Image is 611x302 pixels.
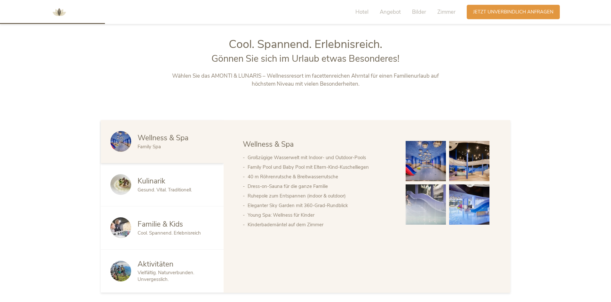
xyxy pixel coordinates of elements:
li: Dress-on-Sauna für die ganze Familie [248,182,393,191]
span: Vielfältig. Naturverbunden. Unvergesslich. [138,269,194,283]
span: Aktivitäten [138,259,173,269]
span: Gesund. Vital. Traditionell. [138,187,192,193]
li: 40 m Röhrenrutsche & Breitwasserrutsche [248,172,393,182]
li: Kinderbademäntel auf dem Zimmer [248,220,393,229]
span: Angebot [380,8,401,16]
li: Großzügige Wasserwelt mit Indoor- und Outdoor-Pools [248,153,393,162]
span: Gönnen Sie sich im Urlaub etwas Besonderes! [211,52,400,65]
img: AMONTI & LUNARIS Wellnessresort [50,3,69,22]
span: Family Spa [138,143,161,150]
span: Kulinarik [138,176,165,186]
span: Familie & Kids [138,219,183,229]
span: Hotel [355,8,369,16]
p: Wählen Sie das AMONTI & LUNARIS – Wellnessresort im facettenreichen Ahrntal für einen Familienurl... [172,72,439,88]
li: Young Spa: Wellness für Kinder [248,210,393,220]
li: Ruhepole zum Entspannen (indoor & outdoor) [248,191,393,201]
span: Jetzt unverbindlich anfragen [473,9,553,15]
span: Cool. Spannend. Erlebnisreich [138,230,201,236]
span: Wellness & Spa [243,139,294,149]
span: Wellness & Spa [138,133,188,143]
a: AMONTI & LUNARIS Wellnessresort [50,10,69,14]
span: Zimmer [437,8,456,16]
li: Eleganter Sky Garden mit 360-Grad-Rundblick [248,201,393,210]
li: Family Pool und Baby Pool mit Eltern-Kind-Kuschelliegen [248,162,393,172]
span: Cool. Spannend. Erlebnisreich. [229,36,382,52]
span: Bilder [412,8,426,16]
